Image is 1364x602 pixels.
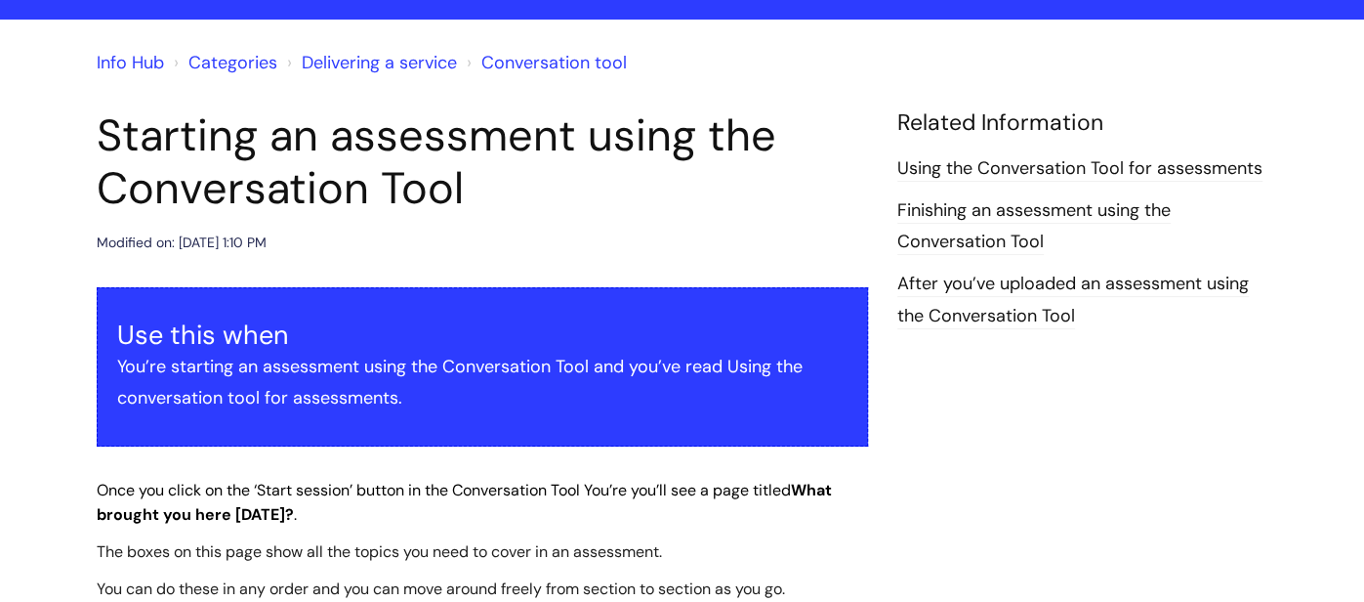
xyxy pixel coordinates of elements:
span: You can do these in any order and you can move around freely from section to section as you go. [97,579,785,599]
a: Categories [188,51,277,74]
h1: Starting an assessment using the Conversation Tool [97,109,868,215]
a: After you’ve uploaded an assessment using the Conversation Tool [897,272,1249,328]
li: Conversation tool [462,47,627,78]
span: . [294,504,297,525]
div: Modified on: [DATE] 1:10 PM [97,231,267,255]
a: Delivering a service [302,51,457,74]
p: You’re starting an assessment using the Conversation Tool and you’ve read Using the conversation ... [117,351,847,414]
span: The boxes on this page show all the topics you need to cover in an assessment. [97,541,662,562]
a: Conversation tool [481,51,627,74]
span: Once you click on the ‘Start session’ button in the Conversation Tool You’re you’ll see a page ti... [97,480,791,500]
span: What brought you here [DATE]? [97,480,832,525]
a: Finishing an assessment using the Conversation Tool [897,198,1171,255]
h3: Use this when [117,320,847,351]
a: Info Hub [97,51,164,74]
li: Delivering a service [282,47,457,78]
li: Solution home [169,47,277,78]
a: Using the Conversation Tool for assessments [897,156,1262,182]
h4: Related Information [897,109,1268,137]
